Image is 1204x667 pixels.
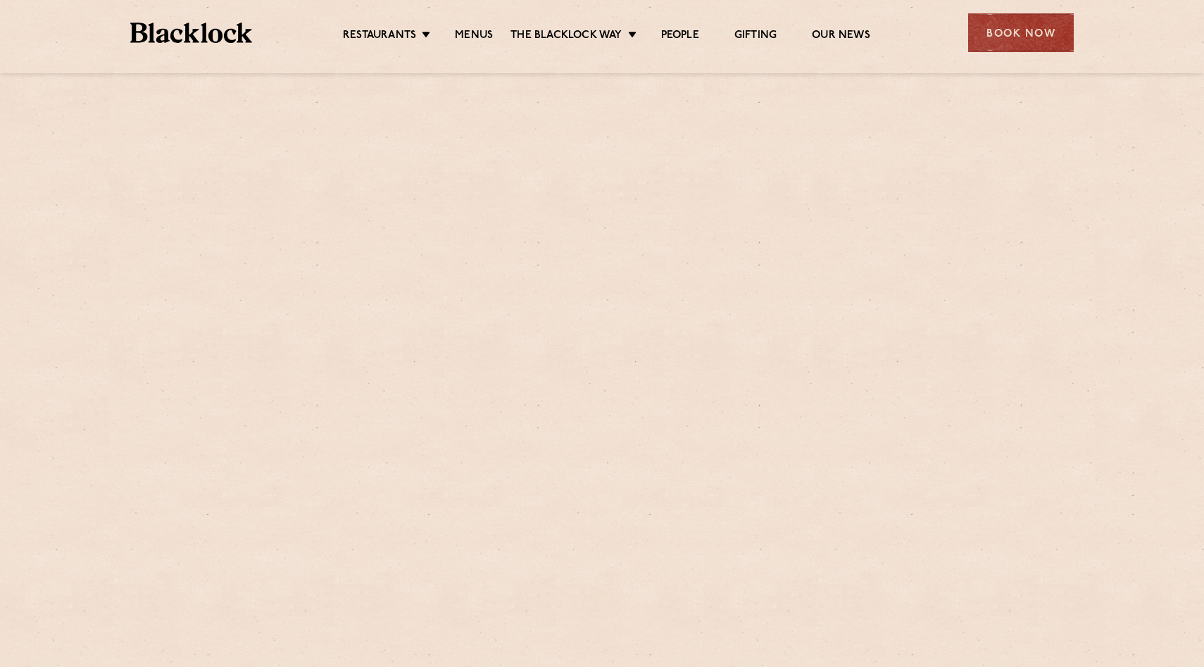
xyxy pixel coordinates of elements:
div: Book Now [968,13,1074,52]
a: The Blacklock Way [510,29,622,44]
a: Gifting [734,29,777,44]
a: People [661,29,699,44]
a: Menus [455,29,493,44]
img: BL_Textured_Logo-footer-cropped.svg [130,23,252,43]
a: Restaurants [343,29,416,44]
a: Our News [812,29,870,44]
